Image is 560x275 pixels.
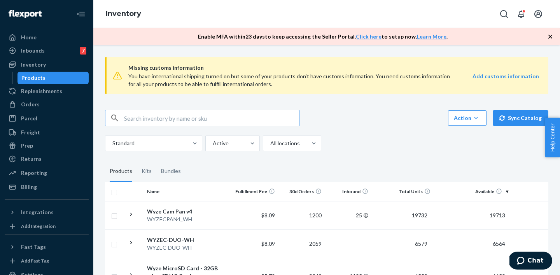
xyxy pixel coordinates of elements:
[490,240,508,247] span: 6564
[128,63,539,72] span: Missing customs information
[21,257,49,264] div: Add Fast Tag
[5,256,89,266] a: Add Fast Tag
[124,110,299,126] input: Search inventory by name or sku
[5,112,89,125] a: Parcel
[21,155,42,163] div: Returns
[454,114,481,122] div: Action
[21,223,56,229] div: Add Integration
[493,110,548,126] button: Sync Catalog
[128,72,457,88] div: You have international shipping turned on but some of your products don’t have customs informatio...
[513,6,529,22] button: Open notifications
[496,6,512,22] button: Open Search Box
[161,160,181,182] div: Bundles
[5,206,89,219] button: Integrations
[417,33,446,40] a: Learn More
[5,139,89,152] a: Prep
[448,110,486,126] button: Action
[409,212,430,219] span: 19732
[110,160,132,182] div: Products
[5,126,89,139] a: Freight
[5,241,89,253] button: Fast Tags
[142,160,152,182] div: Kits
[21,47,45,55] div: Inbounds
[5,85,89,97] a: Replenishments
[5,167,89,179] a: Reporting
[5,181,89,193] a: Billing
[147,236,228,244] div: WYZEC-DUO-WH
[21,208,54,216] div: Integrations
[371,182,434,201] th: Total Units
[21,183,37,191] div: Billing
[472,72,539,88] a: Add customs information
[21,243,46,251] div: Fast Tags
[356,33,381,40] a: Click here
[364,240,368,247] span: —
[144,182,231,201] th: Name
[147,244,228,252] div: WYZEC-DUO-WH
[21,74,45,82] div: Products
[530,6,546,22] button: Open account menu
[5,58,89,71] a: Inventory
[261,212,275,219] span: $8.09
[21,33,37,41] div: Home
[5,222,89,231] a: Add Integration
[545,118,560,157] button: Help Center
[21,129,40,136] div: Freight
[325,182,371,201] th: Inbound
[106,9,141,18] a: Inventory
[5,153,89,165] a: Returns
[198,33,448,41] p: Enable MFA within 23 days to keep accessing the Seller Portal. to setup now. .
[509,252,552,271] iframe: Opens a widget where you can chat to one of our agents
[278,182,325,201] th: 30d Orders
[17,72,89,84] a: Products
[325,201,371,229] td: 25
[147,208,228,215] div: Wyze Cam Pan v4
[9,10,42,18] img: Flexport logo
[278,201,325,229] td: 1200
[434,182,511,201] th: Available
[147,215,228,223] div: WYZECPAN4_WH
[80,47,86,55] div: 7
[21,100,40,108] div: Orders
[5,98,89,111] a: Orders
[486,212,508,219] span: 19713
[21,169,47,177] div: Reporting
[278,229,325,258] td: 2059
[21,61,46,69] div: Inventory
[21,87,62,95] div: Replenishments
[21,115,37,122] div: Parcel
[100,3,147,25] ol: breadcrumbs
[5,31,89,44] a: Home
[472,73,539,79] strong: Add customs information
[212,139,213,147] input: Active
[412,240,430,247] span: 6579
[21,142,33,150] div: Prep
[5,44,89,57] a: Inbounds7
[261,240,275,247] span: $8.09
[231,182,278,201] th: Fulfillment Fee
[73,6,89,22] button: Close Navigation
